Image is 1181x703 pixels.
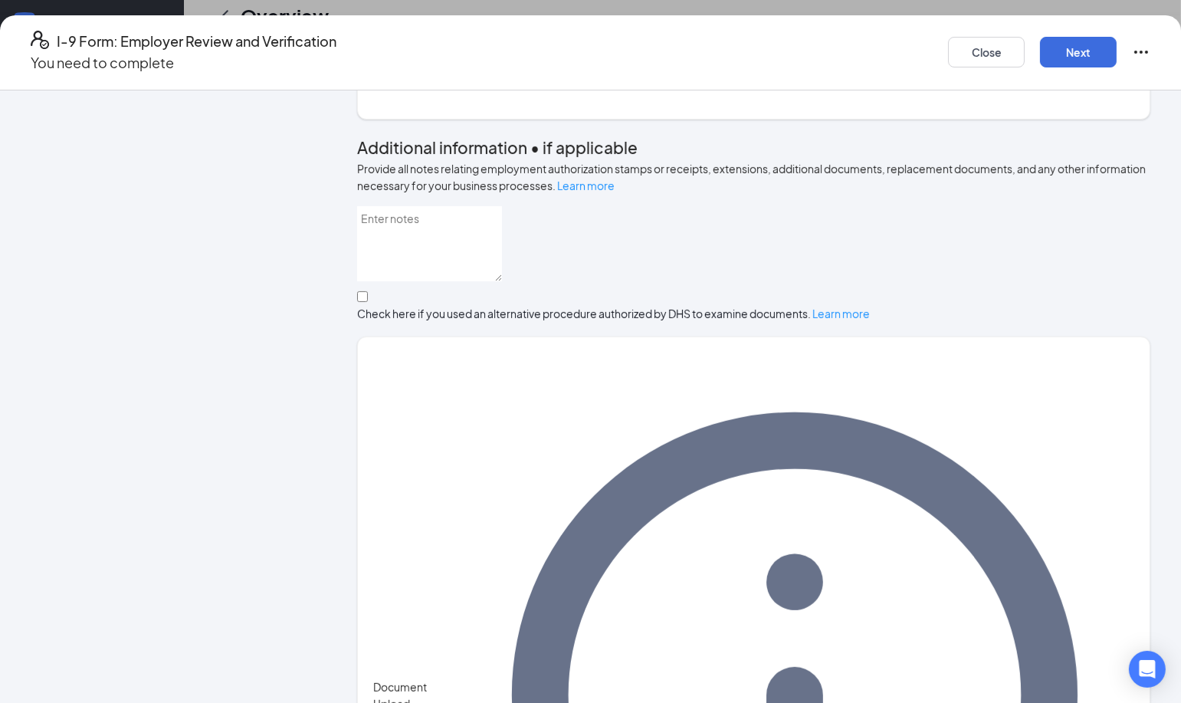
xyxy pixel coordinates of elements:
[31,31,49,49] svg: FormI9EVerifyIcon
[57,31,336,52] h4: I-9 Form: Employer Review and Verification
[357,291,368,302] input: Check here if you used an alternative procedure authorized by DHS to examine documents. Learn more
[357,306,1150,321] div: Check here if you used an alternative procedure authorized by DHS to examine documents.
[357,162,1146,192] span: Provide all notes relating employment authorization stamps or receipts, extensions, additional do...
[357,137,527,158] span: Additional information
[812,307,870,320] a: Learn more
[1040,37,1117,67] button: Next
[557,179,615,192] a: Learn more
[1129,651,1166,688] div: Open Intercom Messenger
[527,137,638,158] span: • if applicable
[31,52,336,74] p: You need to complete
[948,37,1025,67] button: Close
[1132,43,1150,61] svg: Ellipses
